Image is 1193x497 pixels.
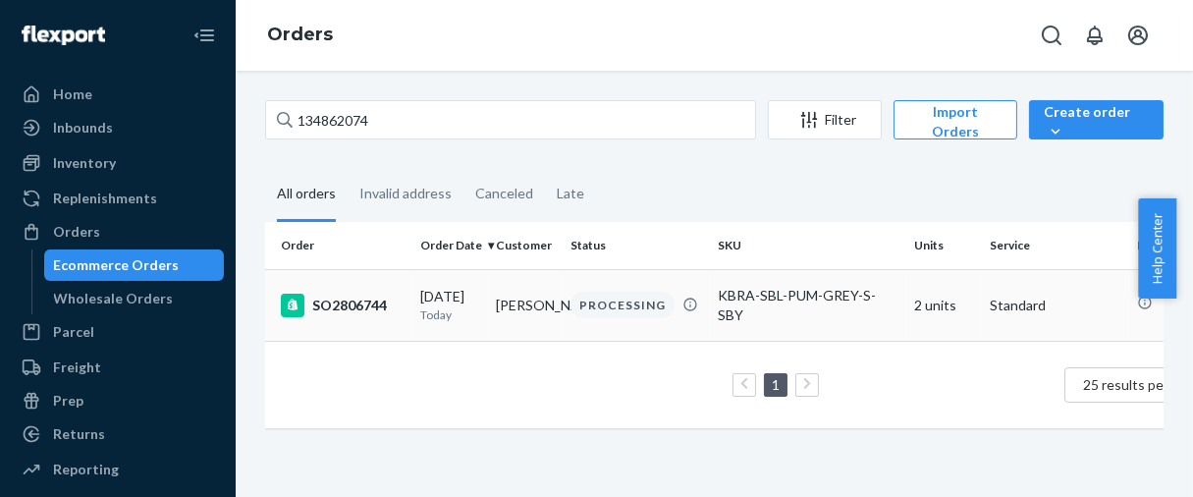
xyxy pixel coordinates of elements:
[265,100,756,139] input: Search orders
[768,376,784,393] a: Page 1 is your current page
[12,147,224,179] a: Inventory
[53,391,83,411] div: Prep
[265,222,412,269] th: Order
[563,222,710,269] th: Status
[1029,100,1164,139] button: Create order
[54,255,180,275] div: Ecommerce Orders
[44,283,225,314] a: Wholesale Orders
[1032,16,1071,55] button: Open Search Box
[54,289,174,308] div: Wholesale Orders
[557,168,584,219] div: Late
[1044,102,1149,141] div: Create order
[420,287,480,323] div: [DATE]
[53,460,119,479] div: Reporting
[12,112,224,143] a: Inbounds
[12,183,224,214] a: Replenishments
[281,294,405,317] div: SO2806744
[185,16,224,55] button: Close Navigation
[1138,198,1176,299] button: Help Center
[53,84,92,104] div: Home
[710,222,906,269] th: SKU
[769,110,881,130] div: Filter
[420,306,480,323] p: Today
[1075,16,1114,55] button: Open notifications
[44,249,225,281] a: Ecommerce Orders
[906,222,982,269] th: Units
[12,385,224,416] a: Prep
[990,296,1121,315] p: Standard
[53,189,157,208] div: Replenishments
[570,292,675,318] div: PROCESSING
[12,352,224,383] a: Freight
[12,79,224,110] a: Home
[53,424,105,444] div: Returns
[768,100,882,139] button: Filter
[53,322,94,342] div: Parcel
[12,418,224,450] a: Returns
[982,222,1129,269] th: Service
[412,222,488,269] th: Order Date
[277,168,336,222] div: All orders
[22,26,105,45] img: Flexport logo
[53,358,101,377] div: Freight
[267,24,333,45] a: Orders
[359,168,452,219] div: Invalid address
[251,7,349,64] ol: breadcrumbs
[718,286,898,325] div: KBRA-SBL-PUM-GREY-S-SBY
[906,269,982,341] td: 2 units
[12,316,224,348] a: Parcel
[12,216,224,248] a: Orders
[53,222,100,242] div: Orders
[894,100,1017,139] button: Import Orders
[1118,16,1158,55] button: Open account menu
[475,168,533,219] div: Canceled
[53,118,113,138] div: Inbounds
[53,153,116,173] div: Inventory
[488,269,564,341] td: [PERSON_NAME]
[496,237,556,253] div: Customer
[12,454,224,485] a: Reporting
